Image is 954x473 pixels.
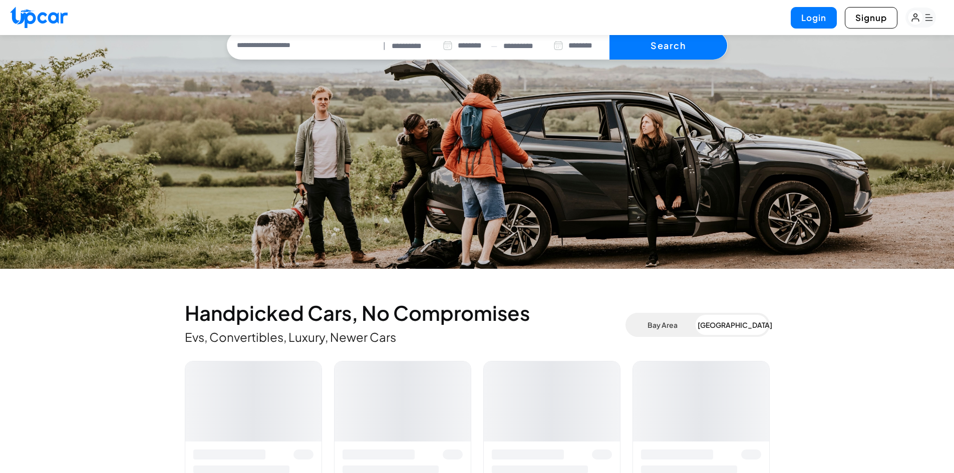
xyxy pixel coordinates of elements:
button: Login [791,7,837,29]
button: [GEOGRAPHIC_DATA] [698,315,768,335]
button: Bay Area [627,315,698,335]
img: Upcar Logo [10,7,68,28]
button: Signup [845,7,897,29]
span: — [491,40,497,52]
button: Search [609,32,727,60]
span: | [383,40,386,52]
p: Evs, Convertibles, Luxury, Newer Cars [185,329,625,345]
h2: Handpicked Cars, No Compromises [185,305,625,321]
